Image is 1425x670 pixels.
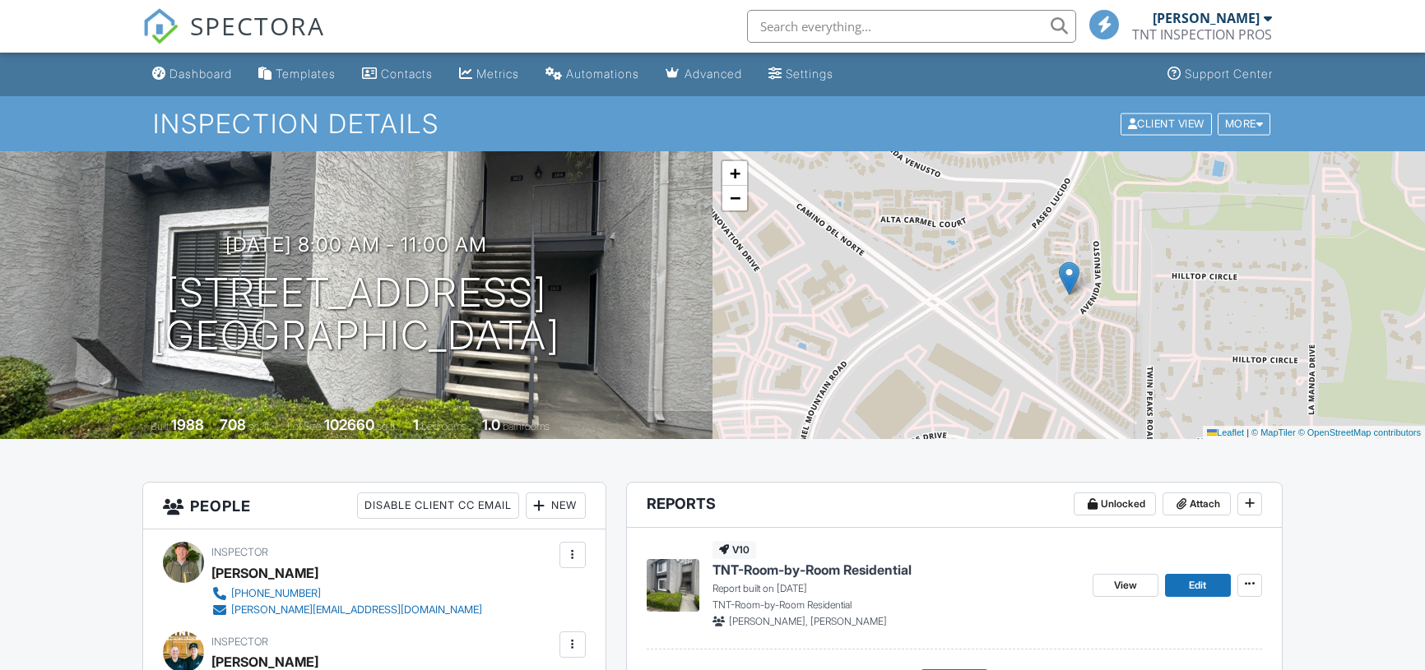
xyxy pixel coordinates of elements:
[1121,113,1212,135] div: Client View
[1119,117,1216,129] a: Client View
[730,163,740,183] span: +
[526,492,586,519] div: New
[355,59,439,90] a: Contacts
[211,546,268,558] span: Inspector
[220,416,246,433] div: 708
[476,67,519,81] div: Metrics
[381,67,433,81] div: Contacts
[722,186,747,210] a: Zoom out
[1059,261,1079,295] img: Marker
[786,67,833,81] div: Settings
[1246,427,1249,437] span: |
[190,8,325,43] span: SPECTORA
[747,10,1076,43] input: Search everything...
[276,67,336,81] div: Templates
[722,161,747,186] a: Zoom in
[762,59,840,90] a: Settings
[153,109,1272,138] h1: Inspection Details
[1185,67,1273,81] div: Support Center
[211,585,482,602] a: [PHONE_NUMBER]
[482,416,500,433] div: 1.0
[1207,427,1244,437] a: Leaflet
[324,416,374,433] div: 102660
[421,420,466,432] span: bedrooms
[225,233,487,256] h3: [DATE] 8:00 am - 11:00 am
[151,420,169,432] span: Built
[231,587,321,600] div: [PHONE_NUMBER]
[142,22,325,57] a: SPECTORA
[539,59,646,90] a: Automations (Basic)
[169,67,232,81] div: Dashboard
[1161,59,1279,90] a: Support Center
[152,271,560,358] h1: [STREET_ADDRESS] [GEOGRAPHIC_DATA]
[211,635,268,648] span: Inspector
[211,602,482,618] a: [PERSON_NAME][EMAIL_ADDRESS][DOMAIN_NAME]
[1298,427,1421,437] a: © OpenStreetMap contributors
[143,483,605,529] h3: People
[566,67,639,81] div: Automations
[659,59,749,90] a: Advanced
[171,416,204,433] div: 1988
[413,416,419,433] div: 1
[1251,427,1296,437] a: © MapTiler
[142,8,179,44] img: The Best Home Inspection Software - Spectora
[231,603,482,617] div: [PERSON_NAME][EMAIL_ADDRESS][DOMAIN_NAME]
[1218,113,1271,135] div: More
[287,420,322,432] span: Lot Size
[248,420,272,432] span: sq. ft.
[503,420,550,432] span: bathrooms
[377,420,397,432] span: sq.ft.
[146,59,239,90] a: Dashboard
[1132,26,1272,43] div: TNT INSPECTION PROS
[730,187,740,208] span: −
[1153,10,1260,26] div: [PERSON_NAME]
[453,59,526,90] a: Metrics
[685,67,742,81] div: Advanced
[211,561,318,585] div: [PERSON_NAME]
[357,492,519,519] div: Disable Client CC Email
[252,59,342,90] a: Templates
